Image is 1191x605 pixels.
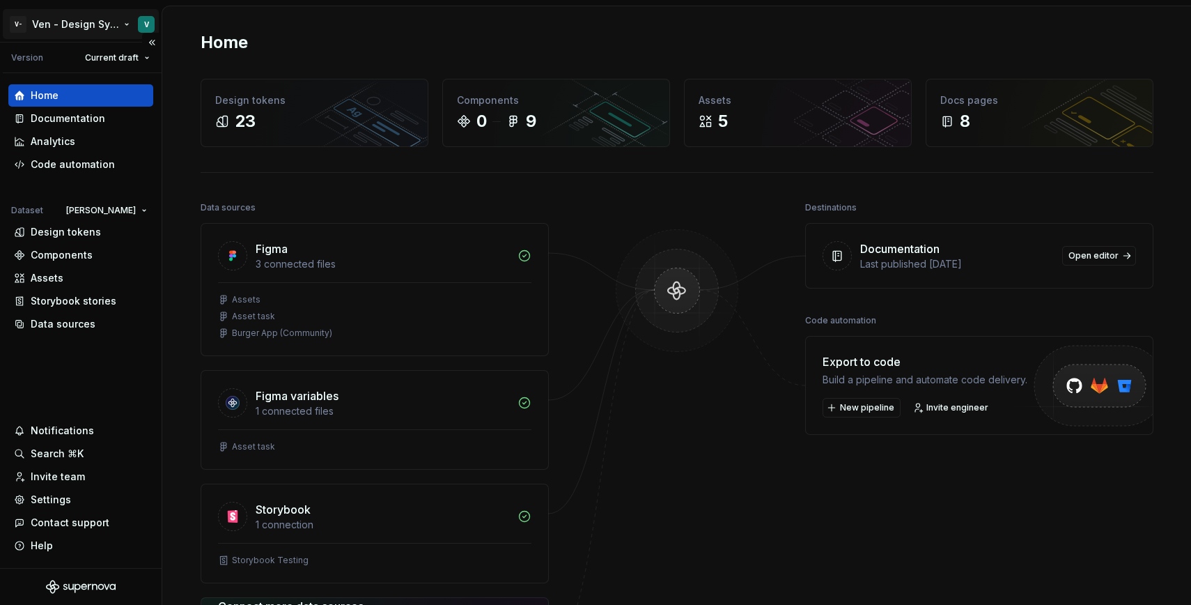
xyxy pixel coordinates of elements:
[960,110,970,132] div: 8
[442,79,670,147] a: Components09
[31,516,109,530] div: Contact support
[31,112,105,125] div: Documentation
[232,294,260,305] div: Assets
[8,535,153,557] button: Help
[10,16,26,33] div: V-
[1068,250,1119,261] span: Open editor
[718,110,728,132] div: 5
[926,79,1153,147] a: Docs pages8
[8,290,153,312] a: Storybook stories
[144,19,149,30] div: V
[940,93,1139,107] div: Docs pages
[860,257,1054,271] div: Last published [DATE]
[215,93,414,107] div: Design tokens
[31,493,71,507] div: Settings
[8,443,153,465] button: Search ⌘K
[699,93,897,107] div: Assets
[31,539,53,553] div: Help
[256,240,288,257] div: Figma
[926,402,988,413] span: Invite engineer
[232,555,309,566] div: Storybook Testing
[232,441,275,452] div: Asset task
[256,388,338,404] div: Figma variables
[8,420,153,442] button: Notifications
[66,205,136,216] span: [PERSON_NAME]
[256,501,311,518] div: Storybook
[8,512,153,534] button: Contact support
[8,489,153,511] a: Settings
[31,317,95,331] div: Data sources
[201,484,549,583] a: Storybook1 connectionStorybook Testing
[31,135,75,148] div: Analytics
[840,402,894,413] span: New pipeline
[457,93,655,107] div: Components
[31,89,59,102] div: Home
[85,52,139,63] span: Current draft
[201,79,428,147] a: Design tokens23
[684,79,912,147] a: Assets5
[235,110,256,132] div: 23
[31,447,84,461] div: Search ⌘K
[8,244,153,266] a: Components
[3,9,159,39] button: V-Ven - Design System TestV
[31,271,63,285] div: Assets
[909,398,995,418] a: Invite engineer
[46,580,116,594] svg: Supernova Logo
[232,328,332,339] div: Burger App (Community)
[31,248,93,262] div: Components
[805,311,876,330] div: Code automation
[8,267,153,289] a: Assets
[1062,246,1136,266] a: Open editor
[860,240,940,257] div: Documentation
[256,257,509,271] div: 3 connected files
[201,370,549,470] a: Figma variables1 connected filesAsset task
[823,373,1027,387] div: Build a pipeline and automate code delivery.
[805,198,857,217] div: Destinations
[8,466,153,488] a: Invite team
[31,424,94,438] div: Notifications
[8,221,153,243] a: Design tokens
[201,198,256,217] div: Data sources
[142,33,162,52] button: Collapse sidebar
[31,225,101,239] div: Design tokens
[201,223,549,356] a: Figma3 connected filesAssetsAsset taskBurger App (Community)
[79,48,156,68] button: Current draft
[31,470,85,484] div: Invite team
[8,313,153,335] a: Data sources
[11,205,43,216] div: Dataset
[201,31,248,54] h2: Home
[232,311,275,322] div: Asset task
[8,84,153,107] a: Home
[31,294,116,308] div: Storybook stories
[31,158,115,171] div: Code automation
[8,130,153,153] a: Analytics
[256,404,509,418] div: 1 connected files
[526,110,536,132] div: 9
[823,398,901,418] button: New pipeline
[32,17,121,31] div: Ven - Design System Test
[11,52,43,63] div: Version
[8,153,153,176] a: Code automation
[256,518,509,532] div: 1 connection
[476,110,487,132] div: 0
[8,107,153,130] a: Documentation
[60,201,153,220] button: [PERSON_NAME]
[823,353,1027,370] div: Export to code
